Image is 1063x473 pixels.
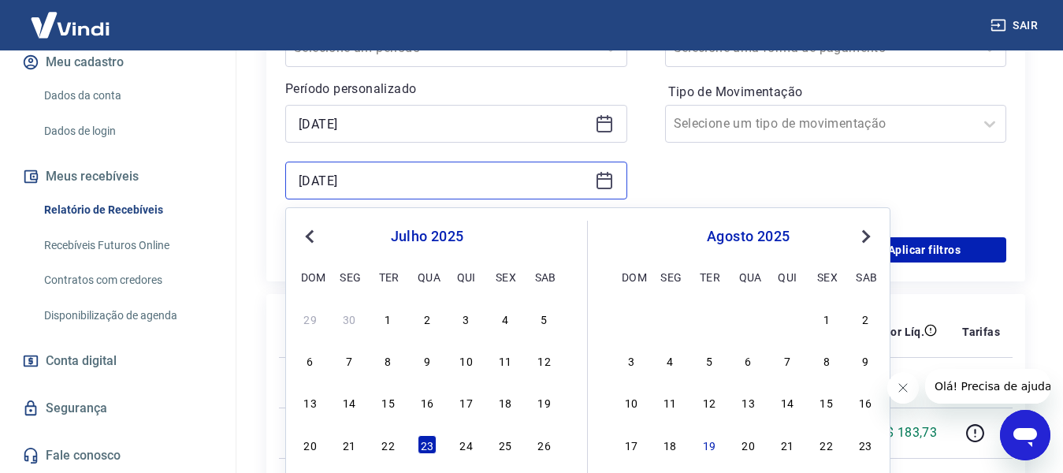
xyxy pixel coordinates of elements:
[379,351,398,370] div: Choose terça-feira, 8 de julho de 2025
[418,267,437,286] div: qua
[535,267,554,286] div: sab
[496,435,515,454] div: Choose sexta-feira, 25 de julho de 2025
[739,393,758,412] div: Choose quarta-feira, 13 de agosto de 2025
[38,80,217,112] a: Dados da conta
[285,80,627,99] p: Período personalizado
[19,1,121,49] img: Vindi
[19,159,217,194] button: Meus recebíveis
[660,393,679,412] div: Choose segunda-feira, 11 de agosto de 2025
[19,45,217,80] button: Meu cadastro
[873,324,924,340] p: Valor Líq.
[660,309,679,328] div: Choose segunda-feira, 28 de julho de 2025
[301,309,320,328] div: Choose domingo, 29 de junho de 2025
[842,237,1006,263] button: Aplicar filtros
[817,267,836,286] div: sex
[38,300,217,332] a: Disponibilização de agenda
[535,309,554,328] div: Choose sábado, 5 de julho de 2025
[418,309,437,328] div: Choose quarta-feira, 2 de julho de 2025
[19,391,217,426] a: Segurança
[38,264,217,296] a: Contratos com credores
[700,309,719,328] div: Choose terça-feira, 29 de julho de 2025
[9,11,132,24] span: Olá! Precisa de ajuda?
[622,435,641,454] div: Choose domingo, 17 de agosto de 2025
[340,351,359,370] div: Choose segunda-feira, 7 de julho de 2025
[987,11,1044,40] button: Sair
[340,309,359,328] div: Choose segunda-feira, 30 de junho de 2025
[19,344,217,378] a: Conta digital
[700,393,719,412] div: Choose terça-feira, 12 de agosto de 2025
[856,309,875,328] div: Choose sábado, 2 de agosto de 2025
[299,169,589,192] input: Data final
[301,351,320,370] div: Choose domingo, 6 de julho de 2025
[457,267,476,286] div: qui
[418,351,437,370] div: Choose quarta-feira, 9 de julho de 2025
[857,227,875,246] button: Next Month
[496,393,515,412] div: Choose sexta-feira, 18 de julho de 2025
[660,351,679,370] div: Choose segunda-feira, 4 de agosto de 2025
[700,267,719,286] div: ter
[457,435,476,454] div: Choose quinta-feira, 24 de julho de 2025
[739,435,758,454] div: Choose quarta-feira, 20 de agosto de 2025
[622,309,641,328] div: Choose domingo, 27 de julho de 2025
[925,369,1050,404] iframe: Mensagem da empresa
[622,393,641,412] div: Choose domingo, 10 de agosto de 2025
[1000,410,1050,460] iframe: Botão para abrir a janela de mensagens
[778,267,797,286] div: qui
[496,267,515,286] div: sex
[301,435,320,454] div: Choose domingo, 20 de julho de 2025
[817,351,836,370] div: Choose sexta-feira, 8 de agosto de 2025
[340,435,359,454] div: Choose segunda-feira, 21 de julho de 2025
[700,351,719,370] div: Choose terça-feira, 5 de agosto de 2025
[19,438,217,473] a: Fale conosco
[622,351,641,370] div: Choose domingo, 3 de agosto de 2025
[299,227,556,246] div: julho 2025
[622,267,641,286] div: dom
[700,435,719,454] div: Choose terça-feira, 19 de agosto de 2025
[778,393,797,412] div: Choose quinta-feira, 14 de agosto de 2025
[38,115,217,147] a: Dados de login
[457,393,476,412] div: Choose quinta-feira, 17 de julho de 2025
[301,267,320,286] div: dom
[619,227,877,246] div: agosto 2025
[856,435,875,454] div: Choose sábado, 23 de agosto de 2025
[340,267,359,286] div: seg
[778,309,797,328] div: Choose quinta-feira, 31 de julho de 2025
[879,423,938,442] p: R$ 183,73
[856,267,875,286] div: sab
[46,350,117,372] span: Conta digital
[379,267,398,286] div: ter
[739,309,758,328] div: Choose quarta-feira, 30 de julho de 2025
[379,309,398,328] div: Choose terça-feira, 1 de julho de 2025
[496,309,515,328] div: Choose sexta-feira, 4 de julho de 2025
[778,435,797,454] div: Choose quinta-feira, 21 de agosto de 2025
[418,435,437,454] div: Choose quarta-feira, 23 de julho de 2025
[496,351,515,370] div: Choose sexta-feira, 11 de julho de 2025
[38,229,217,262] a: Recebíveis Futuros Online
[856,393,875,412] div: Choose sábado, 16 de agosto de 2025
[817,393,836,412] div: Choose sexta-feira, 15 de agosto de 2025
[38,194,217,226] a: Relatório de Recebíveis
[300,227,319,246] button: Previous Month
[887,372,919,404] iframe: Fechar mensagem
[739,351,758,370] div: Choose quarta-feira, 6 de agosto de 2025
[299,112,589,136] input: Data inicial
[668,83,1004,102] label: Tipo de Movimentação
[418,393,437,412] div: Choose quarta-feira, 16 de julho de 2025
[660,267,679,286] div: seg
[817,309,836,328] div: Choose sexta-feira, 1 de agosto de 2025
[340,393,359,412] div: Choose segunda-feira, 14 de julho de 2025
[379,393,398,412] div: Choose terça-feira, 15 de julho de 2025
[817,435,836,454] div: Choose sexta-feira, 22 de agosto de 2025
[739,267,758,286] div: qua
[962,324,1000,340] p: Tarifas
[660,435,679,454] div: Choose segunda-feira, 18 de agosto de 2025
[535,351,554,370] div: Choose sábado, 12 de julho de 2025
[535,393,554,412] div: Choose sábado, 19 de julho de 2025
[457,309,476,328] div: Choose quinta-feira, 3 de julho de 2025
[301,393,320,412] div: Choose domingo, 13 de julho de 2025
[778,351,797,370] div: Choose quinta-feira, 7 de agosto de 2025
[856,351,875,370] div: Choose sábado, 9 de agosto de 2025
[535,435,554,454] div: Choose sábado, 26 de julho de 2025
[379,435,398,454] div: Choose terça-feira, 22 de julho de 2025
[457,351,476,370] div: Choose quinta-feira, 10 de julho de 2025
